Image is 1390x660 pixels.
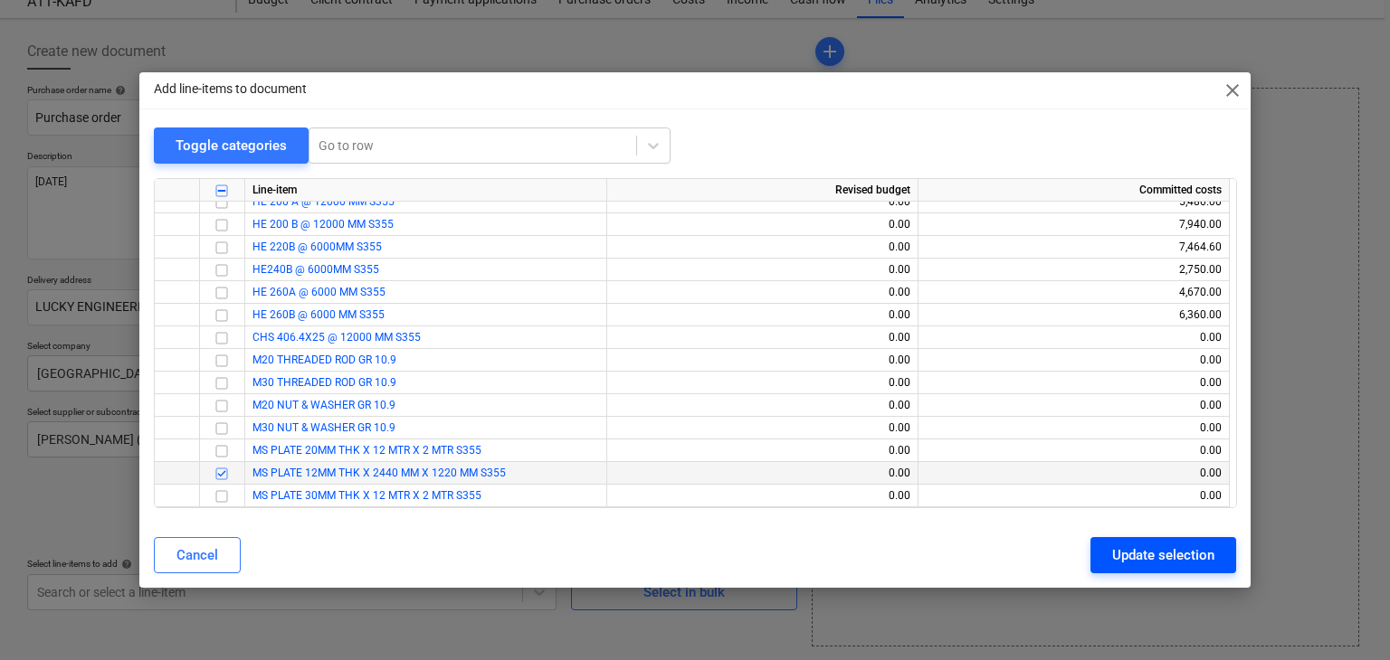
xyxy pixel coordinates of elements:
[926,191,1222,213] div: 5,480.00
[252,195,395,208] a: HE 200 A @ 12000 MM S355
[1090,537,1236,573] button: Update selection
[252,240,382,253] a: HE 220B @ 6000MM S355
[252,331,421,344] a: CHS 406.4X25 @ 12000 MM S355
[154,127,309,164] button: Toggle categories
[252,308,385,321] a: HE 260B @ 6000 MM S355
[154,537,241,573] button: Cancel
[614,259,910,281] div: 0.00
[926,304,1222,326] div: 6,360.00
[926,417,1222,439] div: 0.00
[245,179,607,202] div: Line-item
[926,485,1222,507] div: 0.00
[926,259,1222,281] div: 2,750.00
[252,354,396,366] a: M20 THREADED ROD GR 10.9
[614,326,910,349] div: 0.00
[614,304,910,326] div: 0.00
[1112,543,1214,567] div: Update selection
[614,462,910,485] div: 0.00
[607,179,919,202] div: Revised budget
[176,134,287,157] div: Toggle categories
[926,462,1222,485] div: 0.00
[614,372,910,394] div: 0.00
[1222,80,1243,101] span: close
[926,394,1222,417] div: 0.00
[252,489,481,502] a: MS PLATE 30MM THK X 12 MTR X 2 MTR S355
[926,281,1222,304] div: 4,670.00
[252,376,396,389] a: M30 THREADED ROD GR 10.9
[614,485,910,507] div: 0.00
[614,394,910,417] div: 0.00
[176,543,218,567] div: Cancel
[252,263,379,276] a: HE240B @ 6000MM S355
[252,421,395,434] a: M30 NUT & WASHER GR 10.9
[926,236,1222,259] div: 7,464.60
[614,191,910,213] div: 0.00
[252,444,481,457] a: MS PLATE 20MM THK X 12 MTR X 2 MTR S355
[919,179,1230,202] div: Committed costs
[614,281,910,304] div: 0.00
[1300,573,1390,660] iframe: Chat Widget
[614,236,910,259] div: 0.00
[252,399,395,411] a: M20 NUT & WASHER GR 10.9
[252,467,506,479] a: MS PLATE 12MM THK X 2440 MM X 1220 MM S355
[252,286,386,298] a: HE 260A @ 6000 MM S355
[614,213,910,236] div: 0.00
[926,349,1222,372] div: 0.00
[926,326,1222,349] div: 0.00
[252,218,394,231] a: HE 200 B @ 12000 MM S355
[926,372,1222,394] div: 0.00
[614,349,910,372] div: 0.00
[154,80,307,99] p: Add line-items to document
[926,213,1222,236] div: 7,940.00
[614,417,910,439] div: 0.00
[926,439,1222,462] div: 0.00
[614,439,910,462] div: 0.00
